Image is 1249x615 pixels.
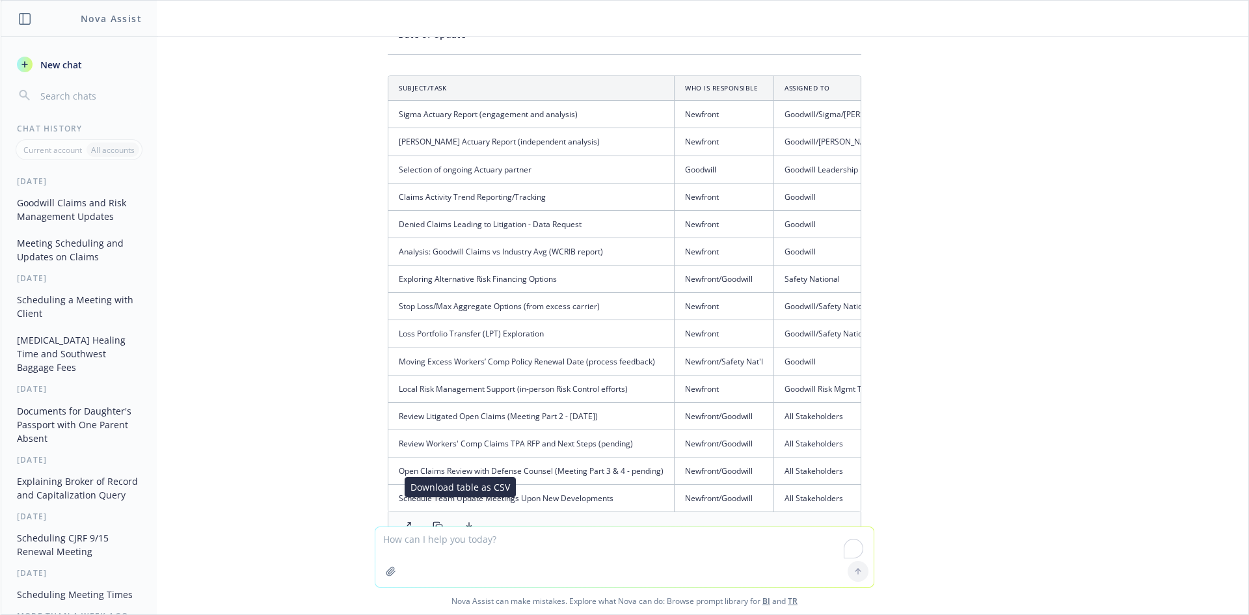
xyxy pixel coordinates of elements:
td: Review Workers' Comp Claims TPA RFP and Next Steps (pending) [388,430,675,458]
td: Newfront/Goodwill [675,430,774,458]
td: Goodwill/Safety National [774,320,916,348]
td: Safety National [774,266,916,293]
button: Meeting Scheduling and Updates on Claims [12,232,146,267]
td: Newfront/Goodwill [675,458,774,485]
td: Sigma Actuary Report (engagement and analysis) [388,101,675,128]
td: Goodwill Risk Mgmt Team [774,375,916,402]
td: Local Risk Management Support (in-person Risk Control efforts) [388,375,675,402]
div: [DATE] [1,176,157,187]
td: Goodwill [675,156,774,183]
button: New chat [12,53,146,76]
td: Newfront [675,375,774,402]
a: BI [762,595,770,607]
td: Loss Portfolio Transfer (LPT) Exploration [388,320,675,348]
div: [DATE] [1,511,157,522]
input: Search chats [38,87,141,105]
th: Assigned To [774,76,916,101]
div: [DATE] [1,454,157,465]
td: All Stakeholders [774,430,916,458]
button: Documents for Daughter's Passport with One Parent Absent [12,400,146,449]
td: Goodwill/Sigma/[PERSON_NAME] [774,101,916,128]
td: Goodwill/Safety National [774,293,916,320]
button: Scheduling CJRF 9/15 Renewal Meeting [12,527,146,562]
td: Goodwill Leadership [774,156,916,183]
div: [DATE] [1,567,157,579]
p: All accounts [91,144,135,156]
button: Scheduling a Meeting with Client [12,289,146,324]
td: Denied Claims Leading to Litigation - Data Request [388,210,675,238]
td: Newfront [675,101,774,128]
button: [MEDICAL_DATA] Healing Time and Southwest Baggage Fees [12,329,146,378]
span: Nova Assist can make mistakes. Explore what Nova can do: Browse prompt library for and [6,588,1243,614]
td: Selection of ongoing Actuary partner [388,156,675,183]
td: Goodwill [774,183,916,210]
td: Newfront [675,320,774,348]
td: Newfront [675,183,774,210]
div: [DATE] [1,273,157,284]
td: [PERSON_NAME] Actuary Report (independent analysis) [388,128,675,156]
td: Newfront/Safety Nat'l [675,348,774,375]
div: Chat History [1,123,157,134]
textarea: To enrich screen reader interactions, please activate Accessibility in Grammarly extension settings [375,527,874,587]
td: Schedule Team Update Meetings Upon New Developments [388,485,675,512]
td: Exploring Alternative Risk Financing Options [388,266,675,293]
td: All Stakeholders [774,485,916,512]
td: Review Litigated Open Claims (Meeting Part 2 - [DATE]) [388,402,675,430]
td: Newfront [675,210,774,238]
button: Explaining Broker of Record and Capitalization Query [12,471,146,506]
button: Goodwill Claims and Risk Management Updates [12,192,146,227]
p: Current account [23,144,82,156]
td: Newfront [675,293,774,320]
td: All Stakeholders [774,402,916,430]
button: Scheduling Meeting Times [12,584,146,605]
td: Newfront/Goodwill [675,266,774,293]
td: All Stakeholders [774,458,916,485]
td: Newfront [675,238,774,266]
p: Download table as CSV [410,480,510,494]
td: Newfront [675,128,774,156]
td: Moving Excess Workers’ Comp Policy Renewal Date (process feedback) [388,348,675,375]
td: Goodwill [774,348,916,375]
a: TR [788,595,798,607]
th: Who is Responsible [675,76,774,101]
td: Open Claims Review with Defense Counsel (Meeting Part 3 & 4 - pending) [388,458,675,485]
td: Goodwill [774,210,916,238]
td: Analysis: Goodwill Claims vs Industry Avg (WCRIB report) [388,238,675,266]
td: Goodwill/[PERSON_NAME] [774,128,916,156]
span: New chat [38,58,82,72]
td: Goodwill [774,238,916,266]
td: Newfront/Goodwill [675,402,774,430]
td: Stop Loss/Max Aggregate Options (from excess carrier) [388,293,675,320]
div: [DATE] [1,383,157,394]
td: Claims Activity Trend Reporting/Tracking [388,183,675,210]
h1: Nova Assist [81,12,142,25]
th: Subject/Task [388,76,675,101]
td: Newfront/Goodwill [675,485,774,512]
